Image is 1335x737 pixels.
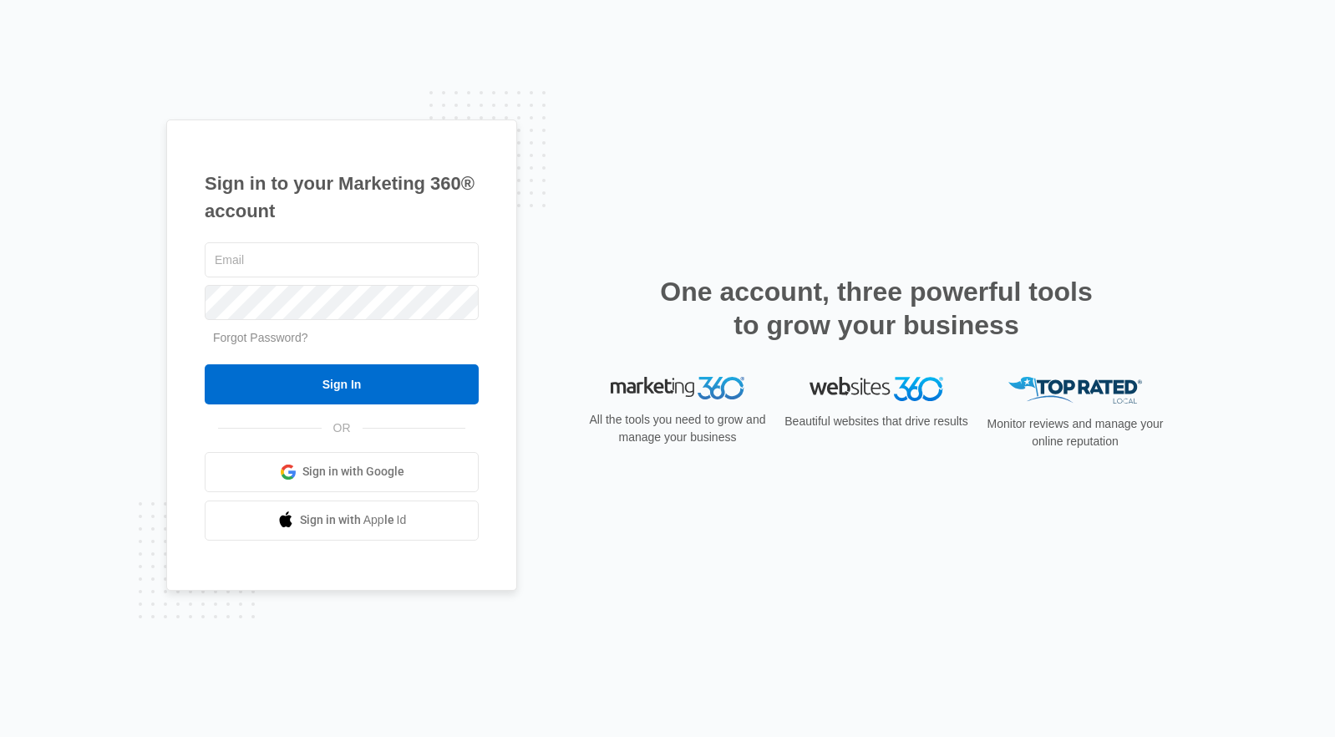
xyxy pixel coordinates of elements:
img: Top Rated Local [1008,377,1142,404]
a: Sign in with Google [205,452,479,492]
p: All the tools you need to grow and manage your business [584,411,771,446]
h2: One account, three powerful tools to grow your business [655,275,1098,342]
img: Marketing 360 [611,377,744,400]
a: Sign in with Apple Id [205,501,479,541]
span: Sign in with Apple Id [300,511,407,529]
a: Forgot Password? [213,331,308,344]
p: Beautiful websites that drive results [783,413,970,430]
p: Monitor reviews and manage your online reputation [982,415,1169,450]
img: Websites 360 [810,377,943,401]
span: OR [322,419,363,437]
span: Sign in with Google [302,463,404,480]
input: Email [205,242,479,277]
input: Sign In [205,364,479,404]
h1: Sign in to your Marketing 360® account [205,170,479,225]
